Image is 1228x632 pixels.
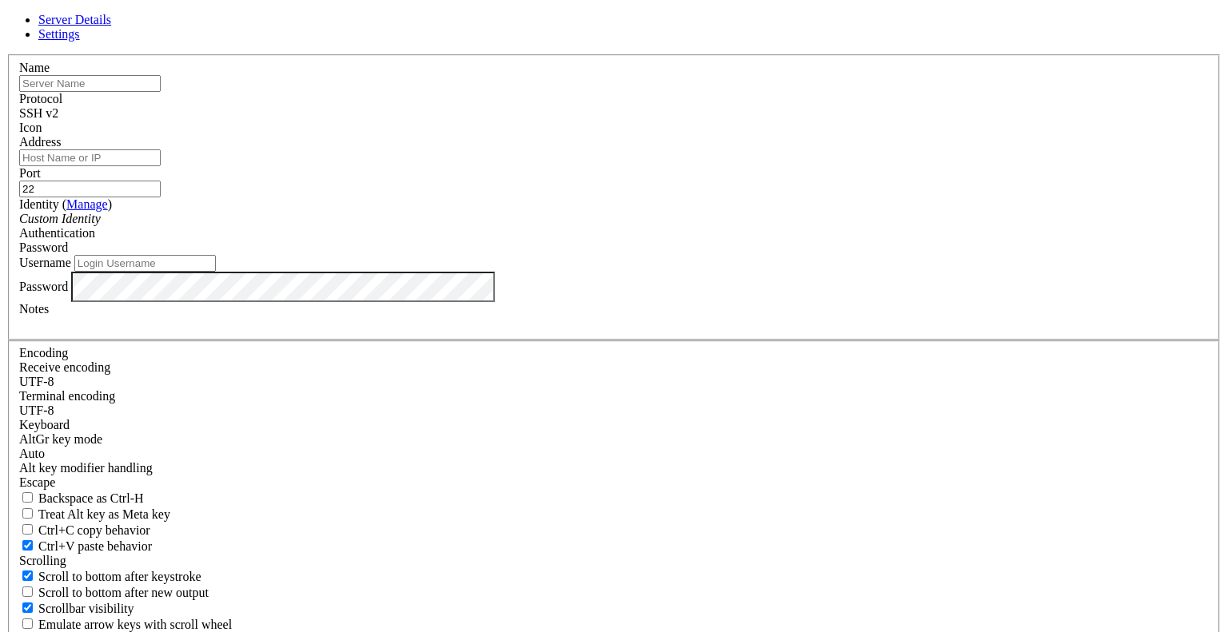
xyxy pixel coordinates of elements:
[22,524,33,535] input: Ctrl+C copy behavior
[38,586,209,599] span: Scroll to bottom after new output
[19,279,68,292] label: Password
[38,570,201,583] span: Scroll to bottom after keystroke
[19,586,209,599] label: Scroll to bottom after new output.
[19,75,161,92] input: Server Name
[19,523,150,537] label: Ctrl-C copies if true, send ^C to host if false. Ctrl-Shift-C sends ^C to host if true, copies if...
[19,106,1209,121] div: SSH v2
[19,539,152,553] label: Ctrl+V pastes if true, sends ^V to host if false. Ctrl+Shift+V sends ^V to host if true, pastes i...
[19,212,101,225] i: Custom Identity
[19,403,54,417] span: UTF-8
[22,570,33,581] input: Scroll to bottom after keystroke
[19,240,68,254] span: Password
[19,346,68,360] label: Encoding
[19,447,1209,461] div: Auto
[74,255,216,272] input: Login Username
[19,570,201,583] label: Whether to scroll to the bottom on any keystroke.
[19,135,61,149] label: Address
[38,602,134,615] span: Scrollbar visibility
[62,197,112,211] span: ( )
[22,508,33,519] input: Treat Alt key as Meta key
[19,302,49,316] label: Notes
[19,106,58,120] span: SSH v2
[19,92,62,105] label: Protocol
[22,540,33,551] input: Ctrl+V paste behavior
[19,554,66,567] label: Scrolling
[19,418,70,431] label: Keyboard
[19,389,115,403] label: The default terminal encoding. ISO-2022 enables character map translations (like graphics maps). ...
[19,360,110,374] label: Set the expected encoding for data received from the host. If the encodings do not match, visual ...
[19,226,95,240] label: Authentication
[38,618,232,631] span: Emulate arrow keys with scroll wheel
[38,507,170,521] span: Treat Alt key as Meta key
[19,61,50,74] label: Name
[19,491,144,505] label: If true, the backspace should send BS ('\x08', aka ^H). Otherwise the backspace key should send '...
[22,492,33,503] input: Backspace as Ctrl-H
[19,197,112,211] label: Identity
[19,375,1209,389] div: UTF-8
[19,166,41,180] label: Port
[19,447,45,460] span: Auto
[19,475,1209,490] div: Escape
[19,212,1209,226] div: Custom Identity
[38,491,144,505] span: Backspace as Ctrl-H
[38,27,80,41] a: Settings
[19,121,42,134] label: Icon
[19,149,161,166] input: Host Name or IP
[19,403,1209,418] div: UTF-8
[38,13,111,26] a: Server Details
[19,256,71,269] label: Username
[22,602,33,613] input: Scrollbar visibility
[19,375,54,388] span: UTF-8
[19,181,161,197] input: Port Number
[22,618,33,629] input: Emulate arrow keys with scroll wheel
[19,602,134,615] label: The vertical scrollbar mode.
[22,586,33,597] input: Scroll to bottom after new output
[38,539,152,553] span: Ctrl+V paste behavior
[19,461,153,475] label: Controls how the Alt key is handled. Escape: Send an ESC prefix. 8-Bit: Add 128 to the typed char...
[38,523,150,537] span: Ctrl+C copy behavior
[19,475,55,489] span: Escape
[19,432,102,446] label: Set the expected encoding for data received from the host. If the encodings do not match, visual ...
[19,618,232,631] label: When using the alternative screen buffer, and DECCKM (Application Cursor Keys) is active, mouse w...
[66,197,108,211] a: Manage
[19,240,1209,255] div: Password
[19,507,170,521] label: Whether the Alt key acts as a Meta key or as a distinct Alt key.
